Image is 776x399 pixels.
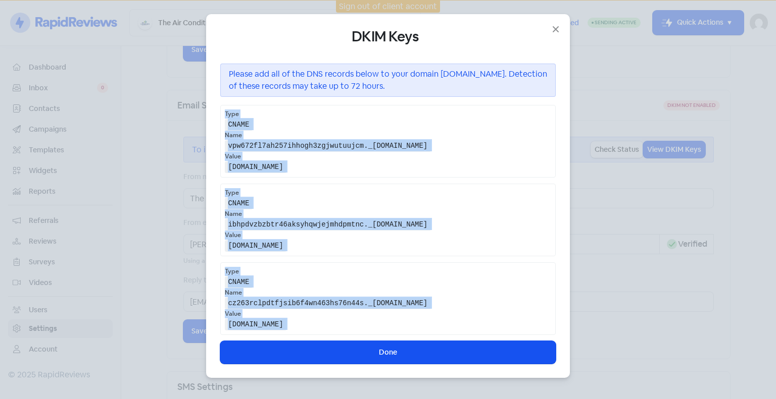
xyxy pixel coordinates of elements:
div: Value [225,231,551,240]
kbd: [DOMAIN_NAME] [225,161,286,173]
div: Type [225,188,551,197]
div: Type [225,267,551,276]
kbd: CNAME [225,198,253,209]
div: Value [225,152,551,161]
h4: DKIM Keys [220,28,556,45]
div: Name [225,131,551,140]
kbd: cz263rclpdtfjsib6f4wn463hs76n44s._[DOMAIN_NAME] [225,298,431,309]
kbd: CNAME [225,276,253,288]
kbd: [DOMAIN_NAME] [225,240,286,251]
kbd: CNAME [225,119,253,130]
button: Done [220,341,556,364]
div: Please add all of the DNS records below to your domain [DOMAIN_NAME]. Detection of these records ... [220,64,556,97]
div: Name [225,209,551,218]
div: Value [225,309,551,318]
div: Type [225,109,551,119]
kbd: [DOMAIN_NAME] [225,319,286,330]
kbd: ibhpdvzbzbtr46aksyhqwjejmhdpmtnc._[DOMAIN_NAME] [225,219,431,230]
div: Name [225,288,551,297]
kbd: vpw672fl7ah257ihhogh3zgjwutuujcm._[DOMAIN_NAME] [225,140,431,151]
